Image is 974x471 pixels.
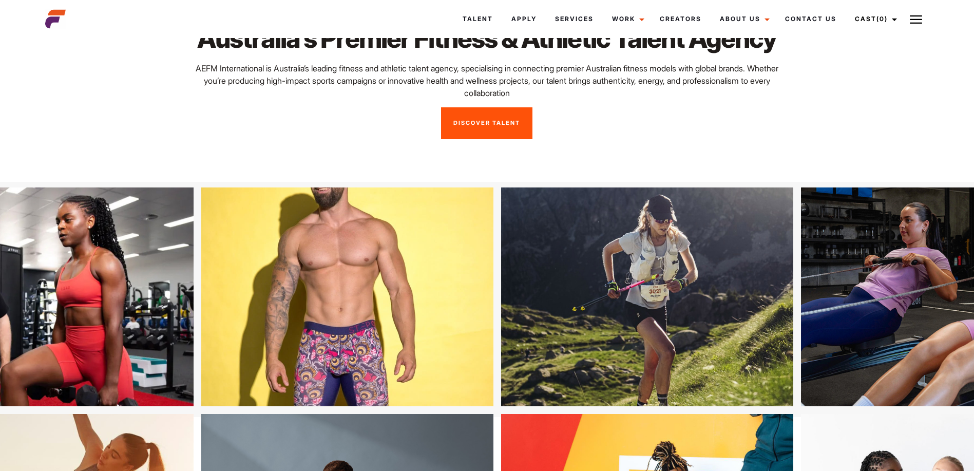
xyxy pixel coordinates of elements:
[45,9,66,29] img: cropped-aefm-brand-fav-22-square.png
[195,23,779,54] h1: Australia’s Premier Fitness & Athletic Talent Agency
[776,5,846,33] a: Contact Us
[711,5,776,33] a: About Us
[910,13,922,26] img: Burger icon
[651,5,711,33] a: Creators
[502,5,546,33] a: Apply
[546,5,603,33] a: Services
[452,187,744,407] img: loiu
[441,107,532,139] a: Discover Talent
[603,5,651,33] a: Work
[846,5,903,33] a: Cast(0)
[195,62,779,99] p: AEFM International is Australia’s leading fitness and athletic talent agency, specialising in con...
[453,5,502,33] a: Talent
[876,15,888,23] span: (0)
